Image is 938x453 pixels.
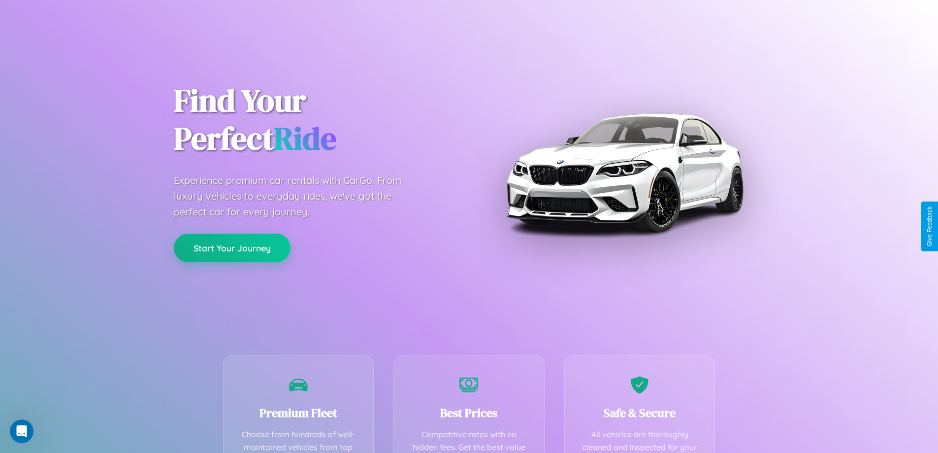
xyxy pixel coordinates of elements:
button: Start Your Journey [174,234,291,262]
span: Ride [274,117,336,160]
p: Experience premium car rentals with CarGo. From luxury vehicles to everyday rides, we've got the ... [174,173,420,220]
div: Give Feedback [926,207,933,246]
h3: Premium Fleet [238,405,359,421]
h3: Best Prices [409,405,529,421]
h3: Safe & Secure [580,405,700,421]
iframe: Intercom live chat [10,419,33,443]
h1: Find Your Perfect [174,82,454,158]
img: Premium BMW car rental vehicle [501,49,747,296]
